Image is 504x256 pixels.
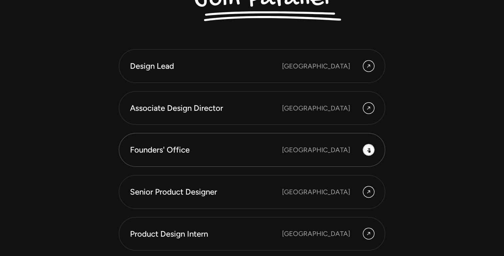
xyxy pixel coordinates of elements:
a: Product Design Intern [GEOGRAPHIC_DATA] [119,217,385,251]
a: Design Lead [GEOGRAPHIC_DATA] [119,49,385,83]
a: Senior Product Designer [GEOGRAPHIC_DATA] [119,175,385,209]
a: Associate Design Director [GEOGRAPHIC_DATA] [119,91,385,125]
div: Design Lead [130,60,282,72]
div: Founders' Office [130,144,282,156]
a: Founders' Office [GEOGRAPHIC_DATA] [119,133,385,167]
div: [GEOGRAPHIC_DATA] [282,229,350,239]
div: [GEOGRAPHIC_DATA] [282,103,350,113]
div: [GEOGRAPHIC_DATA] [282,61,350,71]
div: Senior Product Designer [130,186,282,198]
div: [GEOGRAPHIC_DATA] [282,145,350,155]
div: Product Design Intern [130,228,282,240]
div: [GEOGRAPHIC_DATA] [282,187,350,197]
div: Associate Design Director [130,102,282,114]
